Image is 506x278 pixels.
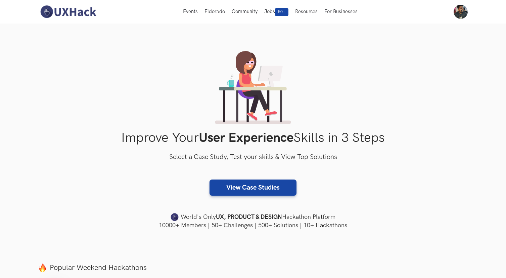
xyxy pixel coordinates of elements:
img: fire.png [38,264,47,272]
img: Your profile pic [454,5,468,19]
h1: Improve Your Skills in 3 Steps [38,130,468,146]
a: View Case Studies [210,180,296,196]
img: lady working on laptop [215,51,291,124]
h4: 10000+ Members | 50+ Challenges | 500+ Solutions | 10+ Hackathons [38,221,468,230]
img: UXHack-logo.png [38,5,98,19]
h3: Select a Case Study, Test your skills & View Top Solutions [38,152,468,163]
h4: World's Only Hackathon Platform [38,212,468,222]
strong: User Experience [199,130,293,146]
span: 50+ [275,8,288,16]
strong: UX, PRODUCT & DESIGN [216,212,282,222]
img: uxhack-favicon-image.png [171,213,179,222]
label: Popular Weekend Hackathons [38,263,468,272]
